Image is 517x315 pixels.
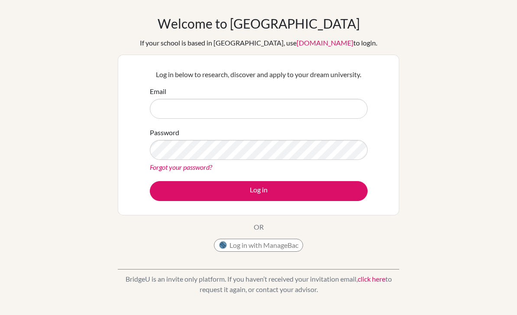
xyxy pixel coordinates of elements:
[254,222,264,232] p: OR
[358,275,385,283] a: click here
[118,274,399,295] p: BridgeU is an invite only platform. If you haven’t received your invitation email, to request it ...
[158,16,360,31] h1: Welcome to [GEOGRAPHIC_DATA]
[150,86,166,97] label: Email
[150,127,179,138] label: Password
[150,181,368,201] button: Log in
[297,39,353,47] a: [DOMAIN_NAME]
[150,163,212,171] a: Forgot your password?
[150,69,368,80] p: Log in below to research, discover and apply to your dream university.
[214,239,303,252] button: Log in with ManageBac
[140,38,377,48] div: If your school is based in [GEOGRAPHIC_DATA], use to login.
